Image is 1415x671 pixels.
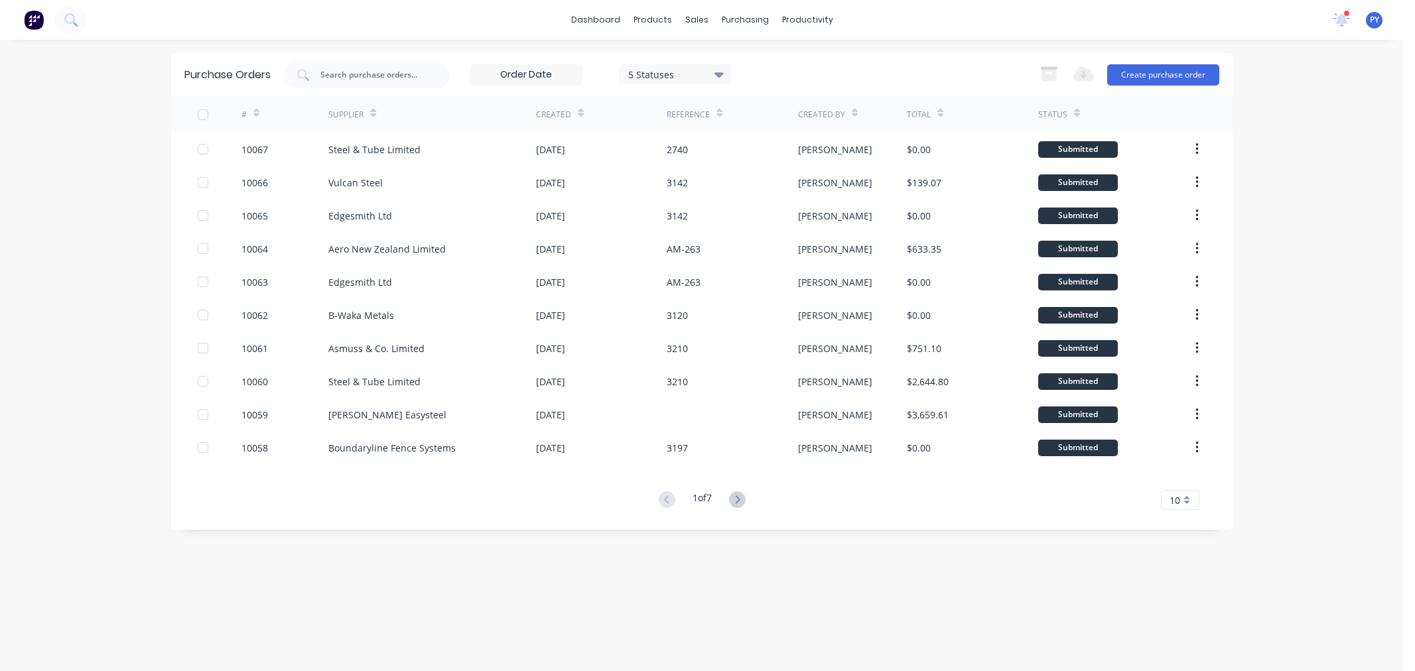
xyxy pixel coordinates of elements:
[241,242,268,256] div: 10064
[907,308,931,322] div: $0.00
[798,275,872,289] div: [PERSON_NAME]
[241,341,268,355] div: 10061
[241,408,268,422] div: 10059
[679,10,715,30] div: sales
[1170,493,1180,507] span: 10
[907,341,941,355] div: $751.10
[536,242,565,256] div: [DATE]
[470,65,582,85] input: Order Date
[241,275,268,289] div: 10063
[907,375,949,389] div: $2,644.80
[798,341,872,355] div: [PERSON_NAME]
[241,209,268,223] div: 10065
[328,109,364,121] div: Supplier
[1038,141,1118,158] div: Submitted
[536,209,565,223] div: [DATE]
[536,143,565,156] div: [DATE]
[328,375,421,389] div: Steel & Tube Limited
[907,109,931,121] div: Total
[907,143,931,156] div: $0.00
[1038,440,1118,456] div: Submitted
[1038,241,1118,257] div: Submitted
[565,10,627,30] a: dashboard
[1370,14,1379,26] span: PY
[907,176,941,190] div: $139.07
[775,10,840,30] div: productivity
[667,308,688,322] div: 3120
[328,408,446,422] div: [PERSON_NAME] Easysteel
[798,308,872,322] div: [PERSON_NAME]
[241,176,268,190] div: 10066
[241,109,247,121] div: #
[1038,274,1118,290] div: Submitted
[907,242,941,256] div: $633.35
[798,143,872,156] div: [PERSON_NAME]
[328,242,446,256] div: Aero New Zealand Limited
[319,68,429,82] input: Search purchase orders...
[1038,109,1067,121] div: Status
[328,341,425,355] div: Asmuss & Co. Limited
[667,242,701,256] div: AM-263
[241,143,268,156] div: 10067
[241,308,268,322] div: 10062
[184,67,271,83] div: Purchase Orders
[536,441,565,455] div: [DATE]
[667,143,688,156] div: 2740
[798,109,845,121] div: Created By
[907,209,931,223] div: $0.00
[667,375,688,389] div: 3210
[693,491,712,510] div: 1 of 7
[241,375,268,389] div: 10060
[1107,64,1219,86] button: Create purchase order
[907,408,949,422] div: $3,659.61
[798,408,872,422] div: [PERSON_NAME]
[798,242,872,256] div: [PERSON_NAME]
[798,176,872,190] div: [PERSON_NAME]
[328,308,394,322] div: B-Waka Metals
[667,275,701,289] div: AM-263
[1038,373,1118,390] div: Submitted
[907,441,931,455] div: $0.00
[241,441,268,455] div: 10058
[328,209,392,223] div: Edgesmith Ltd
[536,341,565,355] div: [DATE]
[907,275,931,289] div: $0.00
[328,275,392,289] div: Edgesmith Ltd
[627,10,679,30] div: products
[1038,340,1118,357] div: Submitted
[536,176,565,190] div: [DATE]
[798,375,872,389] div: [PERSON_NAME]
[1038,406,1118,423] div: Submitted
[798,209,872,223] div: [PERSON_NAME]
[798,441,872,455] div: [PERSON_NAME]
[715,10,775,30] div: purchasing
[328,176,383,190] div: Vulcan Steel
[328,441,456,455] div: Boundaryline Fence Systems
[24,10,44,30] img: Factory
[536,275,565,289] div: [DATE]
[536,109,571,121] div: Created
[536,408,565,422] div: [DATE]
[536,375,565,389] div: [DATE]
[1038,174,1118,191] div: Submitted
[667,341,688,355] div: 3210
[536,308,565,322] div: [DATE]
[1038,208,1118,224] div: Submitted
[667,109,710,121] div: Reference
[667,176,688,190] div: 3142
[1038,307,1118,324] div: Submitted
[628,67,723,81] div: 5 Statuses
[328,143,421,156] div: Steel & Tube Limited
[667,209,688,223] div: 3142
[667,441,688,455] div: 3197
